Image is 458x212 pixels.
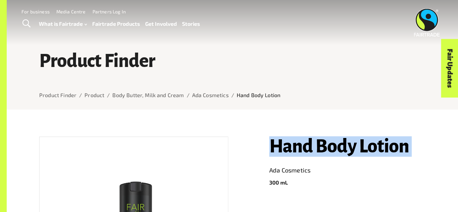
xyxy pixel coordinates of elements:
[231,91,234,99] li: /
[21,9,50,14] a: For business
[237,91,280,99] p: Hand Body Lotion
[192,92,229,98] a: Ada Cosmetics
[187,91,189,99] li: /
[145,19,177,29] a: Get Involved
[56,9,86,14] a: Media Centre
[18,15,35,32] a: Toggle Search
[112,92,184,98] a: Body Butter, Milk and Cream
[182,19,200,29] a: Stories
[39,19,87,29] a: What is Fairtrade
[414,8,440,37] img: Fairtrade Australia New Zealand logo
[93,9,126,14] a: Partners Log In
[39,92,76,98] a: Product Finder
[79,91,82,99] li: /
[39,91,425,99] nav: breadcrumb
[92,19,140,29] a: Fairtrade Products
[107,91,110,99] li: /
[269,137,425,157] h1: Hand Body Lotion
[269,165,425,176] a: Ada Cosmetics
[269,179,425,187] p: 300 mL
[84,92,104,98] a: Product
[39,51,425,71] h1: Product Finder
